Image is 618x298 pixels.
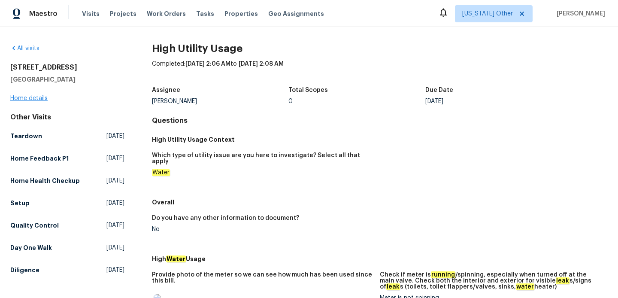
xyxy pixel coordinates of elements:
[185,61,230,67] span: [DATE] 2:06 AM
[10,95,48,101] a: Home details
[10,221,59,230] h5: Quality Control
[106,266,124,274] span: [DATE]
[152,226,373,232] div: No
[553,9,605,18] span: [PERSON_NAME]
[10,151,124,166] a: Home Feedback P1[DATE]
[152,169,170,176] em: Water
[224,9,258,18] span: Properties
[462,9,513,18] span: [US_STATE] Other
[152,198,608,207] h5: Overall
[10,240,124,255] a: Day One Walk[DATE]
[29,9,58,18] span: Maestro
[10,195,124,211] a: Setup[DATE]
[152,135,608,144] h5: High Utility Usage Context
[106,221,124,230] span: [DATE]
[147,9,186,18] span: Work Orders
[288,98,425,104] div: 0
[106,132,124,140] span: [DATE]
[152,272,373,284] h5: Provide photo of the meter so we can see how much has been used since this bill.
[10,199,30,207] h5: Setup
[10,63,124,72] h2: [STREET_ADDRESS]
[10,218,124,233] a: Quality Control[DATE]
[425,98,562,104] div: [DATE]
[10,266,39,274] h5: Diligence
[10,154,69,163] h5: Home Feedback P1
[268,9,324,18] span: Geo Assignments
[152,116,608,125] h4: Questions
[152,152,373,164] h5: Which type of utility issue are you here to investigate? Select all that apply
[152,87,180,93] h5: Assignee
[10,262,124,278] a: Diligence[DATE]
[152,215,299,221] h5: Do you have any other information to document?
[196,11,214,17] span: Tasks
[10,132,42,140] h5: Teardown
[152,255,608,263] h5: High Usage
[10,243,52,252] h5: Day One Walk
[166,255,186,262] em: Water
[152,44,608,53] h2: High Utility Usage
[10,128,124,144] a: Teardown[DATE]
[10,173,124,189] a: Home Health Checkup[DATE]
[10,46,39,52] a: All visits
[288,87,328,93] h5: Total Scopes
[425,87,453,93] h5: Due Date
[431,271,455,278] em: running
[110,9,136,18] span: Projects
[152,60,608,82] div: Completed: to
[106,154,124,163] span: [DATE]
[10,75,124,84] h5: [GEOGRAPHIC_DATA]
[106,176,124,185] span: [DATE]
[516,283,534,290] em: water
[386,283,400,290] em: leak
[152,98,289,104] div: [PERSON_NAME]
[82,9,100,18] span: Visits
[106,199,124,207] span: [DATE]
[380,272,601,290] h5: Check if meter is /spinning, especially when turned off at the main valve. Check both the interio...
[10,176,80,185] h5: Home Health Checkup
[556,277,570,284] em: leak
[106,243,124,252] span: [DATE]
[10,113,124,122] div: Other Visits
[239,61,284,67] span: [DATE] 2:08 AM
